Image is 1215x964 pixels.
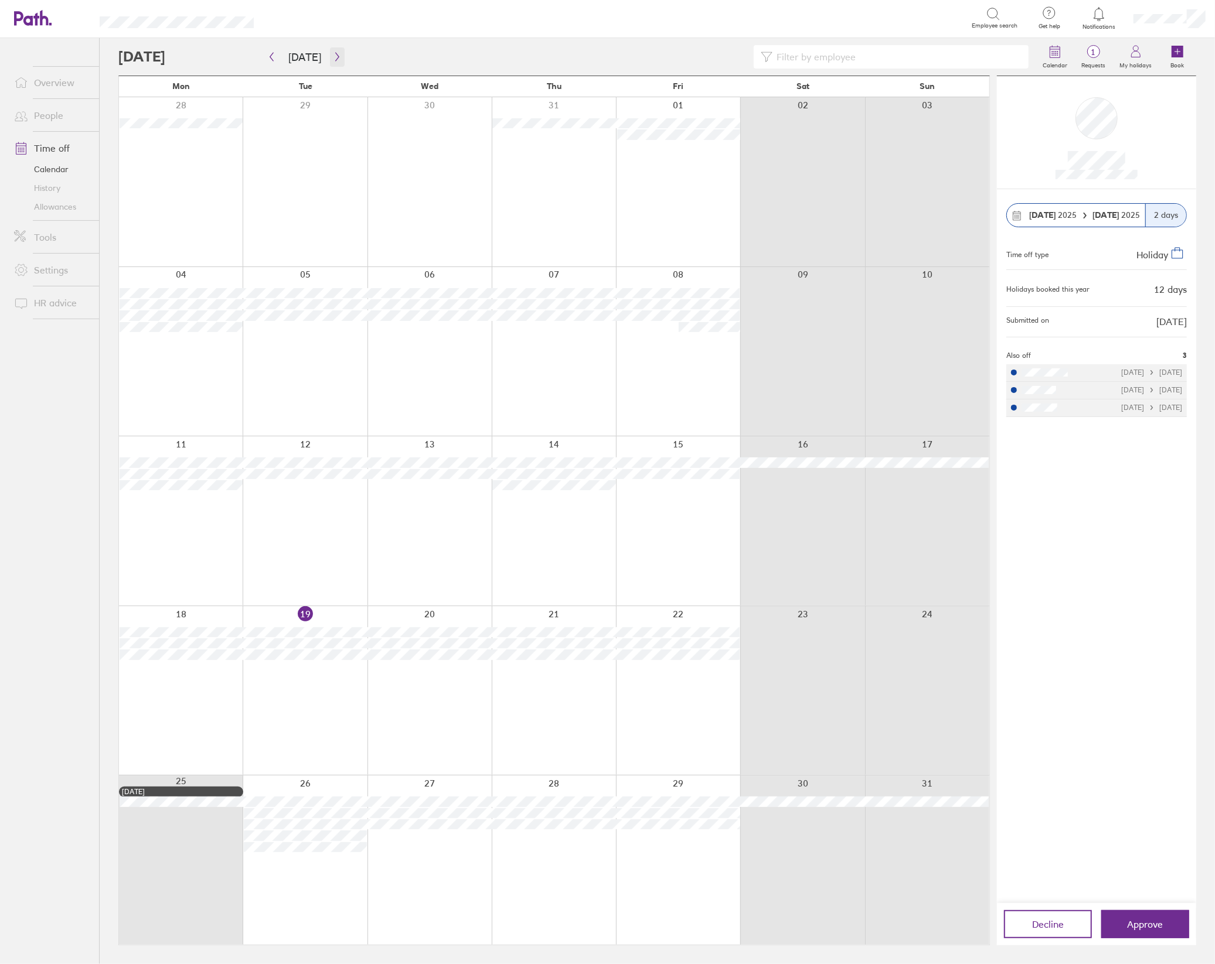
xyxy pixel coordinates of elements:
span: Holiday [1136,249,1168,261]
span: Notifications [1080,23,1118,30]
span: Also off [1006,351,1031,360]
a: My holidays [1112,38,1159,76]
strong: [DATE] [1030,210,1056,220]
button: Decline [1004,910,1092,938]
a: Settings [5,258,99,282]
div: Time off type [1006,246,1049,260]
div: [DATE] [122,788,240,796]
a: Calendar [1036,38,1074,76]
span: Sat [797,81,809,91]
div: 12 days [1154,284,1187,295]
strong: [DATE] [1093,210,1122,220]
span: 2025 [1093,210,1141,220]
input: Filter by employee [772,46,1022,68]
div: 2 days [1145,204,1186,227]
button: Approve [1101,910,1189,938]
a: 1Requests [1074,38,1112,76]
a: Notifications [1080,6,1118,30]
span: Wed [421,81,438,91]
label: My holidays [1112,59,1159,69]
a: Book [1159,38,1196,76]
div: [DATE] [DATE] [1121,368,1182,377]
span: 3 [1183,351,1187,360]
label: Calendar [1036,59,1074,69]
div: [DATE] [DATE] [1121,386,1182,394]
a: Calendar [5,160,99,179]
a: People [5,104,99,127]
a: Overview [5,71,99,94]
div: [DATE] [DATE] [1121,404,1182,412]
span: Decline [1032,919,1064,929]
label: Book [1164,59,1192,69]
a: History [5,179,99,197]
label: Requests [1074,59,1112,69]
div: Search [285,12,315,23]
span: Sun [920,81,935,91]
a: HR advice [5,291,99,315]
span: Tue [299,81,312,91]
button: [DATE] [279,47,331,67]
span: Approve [1128,919,1163,929]
span: Thu [547,81,561,91]
span: 2025 [1030,210,1077,220]
span: Employee search [972,22,1017,29]
a: Time off [5,136,99,160]
div: Holidays booked this year [1006,285,1090,293]
span: 1 [1074,47,1112,57]
span: Mon [172,81,190,91]
span: Get help [1030,23,1068,30]
span: Submitted on [1006,316,1049,327]
a: Tools [5,225,99,249]
a: Allowances [5,197,99,216]
span: Fri [673,81,684,91]
span: [DATE] [1156,316,1187,327]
